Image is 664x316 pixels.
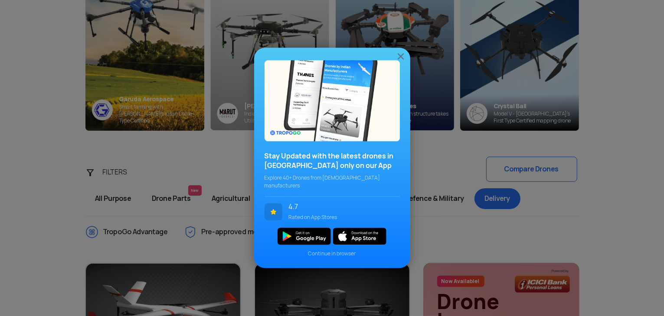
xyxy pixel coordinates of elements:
[289,203,393,211] span: 4.7
[278,228,331,245] img: img_playstore.png
[265,60,400,141] img: bg_popupSky.png
[265,203,282,220] img: ic_star.svg
[265,152,400,171] h3: Stay Updated with the latest drones in [GEOGRAPHIC_DATA] only on our App
[289,213,393,221] span: Rated on App Stores
[265,250,400,258] span: Continue in browser
[333,228,386,245] img: ios_new.svg
[265,174,400,190] span: Explore 40+ Drones from [DEMOGRAPHIC_DATA] manufacturers
[396,51,406,61] img: ic_close.png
